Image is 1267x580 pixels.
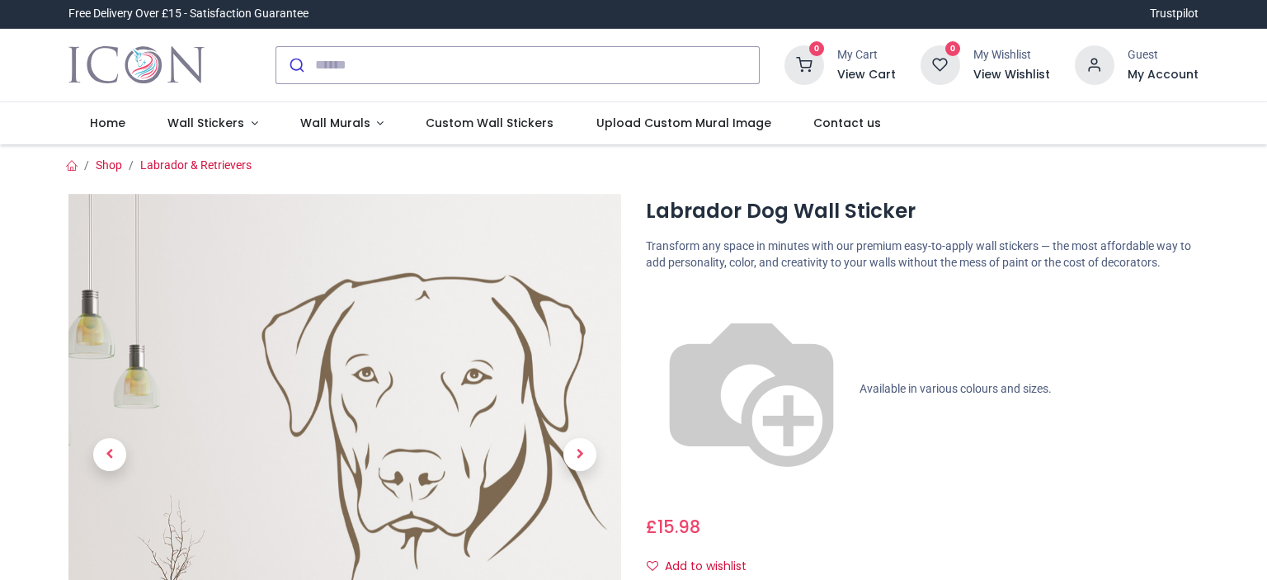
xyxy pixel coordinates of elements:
a: View Wishlist [973,67,1050,83]
a: Wall Stickers [146,102,279,145]
span: Previous [93,438,126,471]
img: color-wheel.png [646,284,857,495]
div: My Wishlist [973,47,1050,64]
button: Submit [276,47,315,83]
a: View Cart [837,67,896,83]
div: Guest [1128,47,1199,64]
a: Labrador & Retrievers [140,158,252,172]
img: Icon Wall Stickers [68,42,205,88]
h1: Labrador Dog Wall Sticker [646,197,1199,225]
a: Wall Murals [279,102,405,145]
span: Custom Wall Stickers [426,115,553,131]
a: 0 [784,57,824,70]
span: 15.98 [657,515,700,539]
a: My Account [1128,67,1199,83]
p: Transform any space in minutes with our premium easy-to-apply wall stickers — the most affordable... [646,238,1199,271]
sup: 0 [945,41,961,57]
a: Logo of Icon Wall Stickers [68,42,205,88]
div: Free Delivery Over £15 - Satisfaction Guarantee [68,6,309,22]
span: Wall Stickers [167,115,244,131]
a: Shop [96,158,122,172]
span: Contact us [813,115,881,131]
span: Available in various colours and sizes. [860,382,1052,395]
span: Upload Custom Mural Image [596,115,771,131]
a: 0 [921,57,960,70]
span: Wall Murals [300,115,370,131]
span: Home [90,115,125,131]
div: My Cart [837,47,896,64]
span: £ [646,515,700,539]
i: Add to wishlist [647,560,658,572]
sup: 0 [809,41,825,57]
a: Trustpilot [1150,6,1199,22]
span: Next [563,438,596,471]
